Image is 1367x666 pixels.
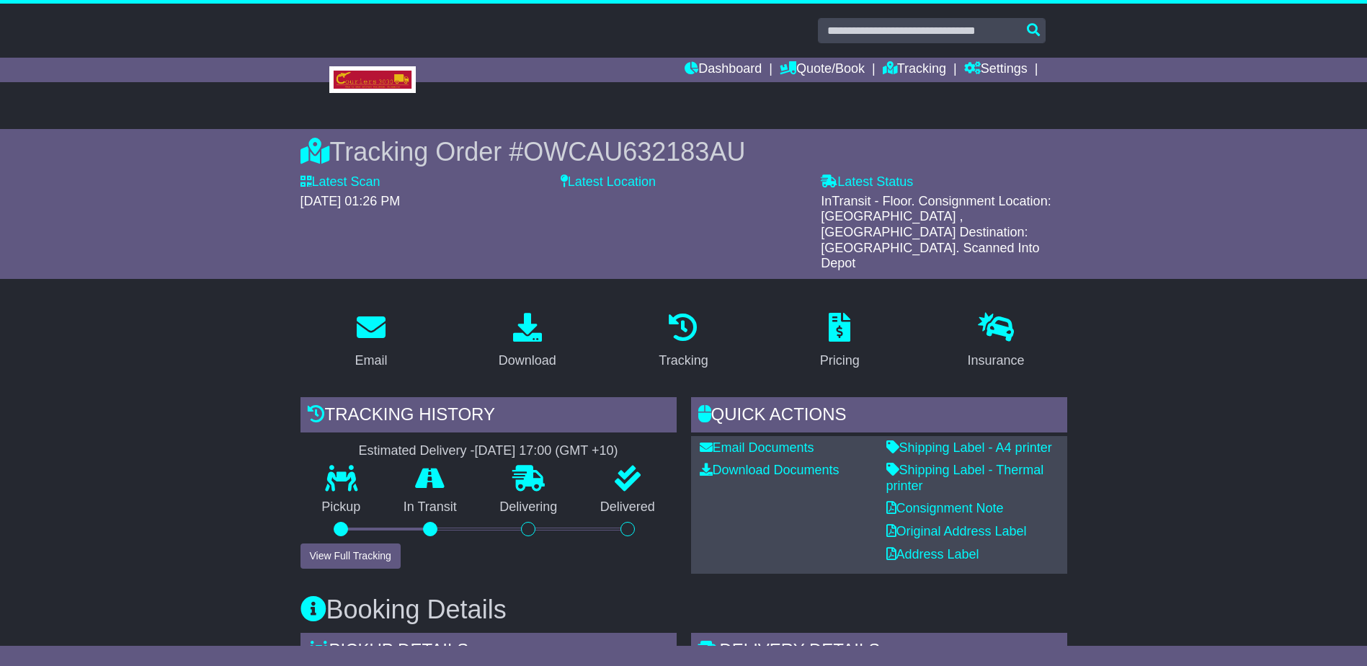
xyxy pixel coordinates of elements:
[964,58,1028,82] a: Settings
[958,308,1034,376] a: Insurance
[345,308,396,376] a: Email
[300,499,383,515] p: Pickup
[300,443,677,459] div: Estimated Delivery -
[300,595,1067,624] h3: Booking Details
[691,397,1067,436] div: Quick Actions
[355,351,387,370] div: Email
[883,58,946,82] a: Tracking
[886,524,1027,538] a: Original Address Label
[382,499,478,515] p: In Transit
[300,174,380,190] label: Latest Scan
[649,308,717,376] a: Tracking
[659,351,708,370] div: Tracking
[886,440,1052,455] a: Shipping Label - A4 printer
[499,351,556,370] div: Download
[300,136,1067,167] div: Tracking Order #
[968,351,1025,370] div: Insurance
[811,308,869,376] a: Pricing
[561,174,656,190] label: Latest Location
[579,499,677,515] p: Delivered
[886,463,1044,493] a: Shipping Label - Thermal printer
[820,351,860,370] div: Pricing
[300,397,677,436] div: Tracking history
[523,137,745,166] span: OWCAU632183AU
[700,463,840,477] a: Download Documents
[300,543,401,569] button: View Full Tracking
[780,58,865,82] a: Quote/Book
[489,308,566,376] a: Download
[821,194,1051,270] span: InTransit - Floor. Consignment Location: [GEOGRAPHIC_DATA] , [GEOGRAPHIC_DATA] Destination: [GEOG...
[886,547,979,561] a: Address Label
[475,443,618,459] div: [DATE] 17:00 (GMT +10)
[821,174,913,190] label: Latest Status
[886,501,1004,515] a: Consignment Note
[700,440,814,455] a: Email Documents
[300,194,401,208] span: [DATE] 01:26 PM
[685,58,762,82] a: Dashboard
[478,499,579,515] p: Delivering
